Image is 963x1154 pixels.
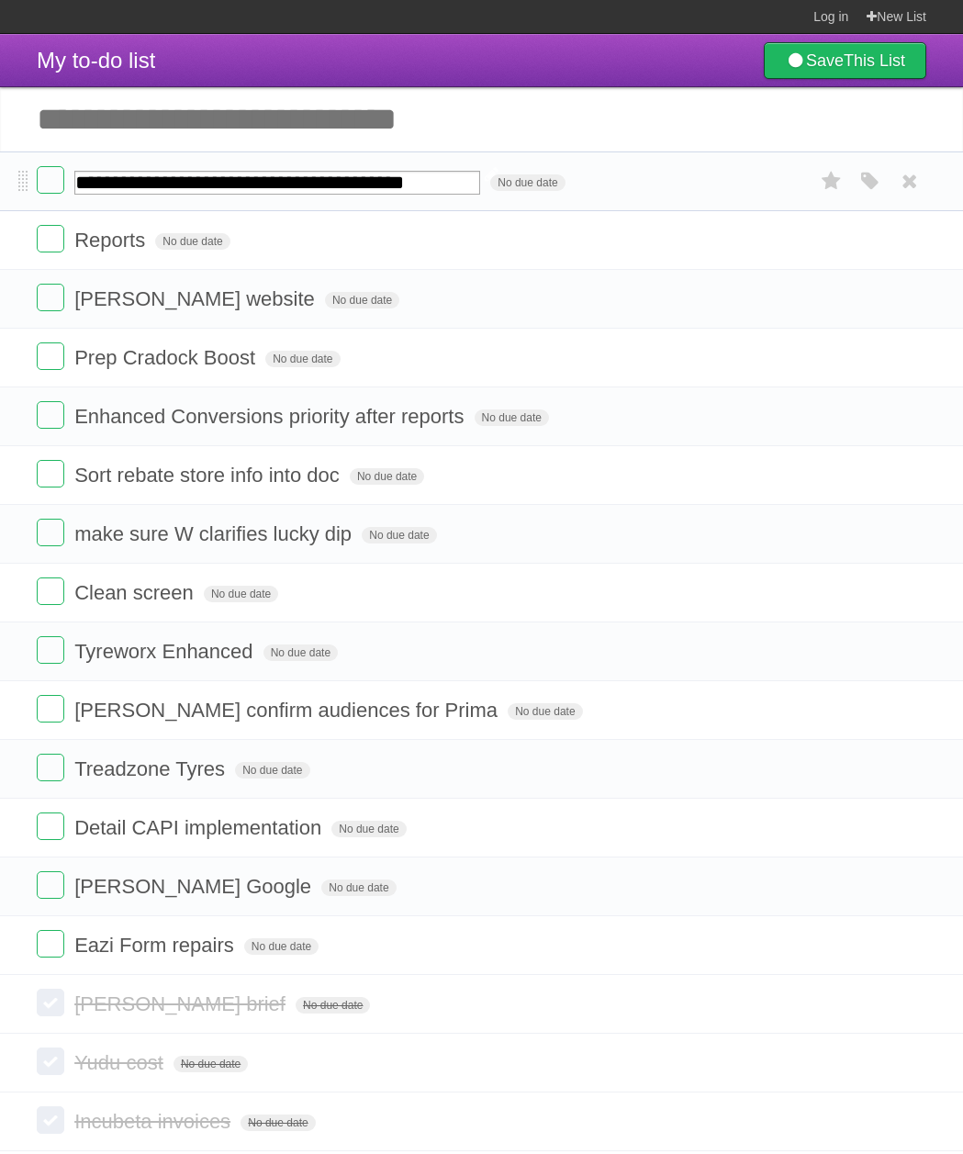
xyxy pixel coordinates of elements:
span: No due date [321,880,396,896]
label: Done [37,695,64,723]
span: make sure W clarifies lucky dip [74,522,356,545]
span: No due date [325,292,399,308]
span: Treadzone Tyres [74,757,230,780]
span: Incubeta invoices [74,1110,235,1133]
span: No due date [296,997,370,1014]
span: Yudu cost [74,1051,168,1074]
span: No due date [331,821,406,837]
label: Done [37,225,64,252]
span: Sort rebate store info into doc [74,464,344,487]
label: Done [37,930,64,958]
b: This List [844,51,905,70]
span: No due date [362,527,436,543]
span: [PERSON_NAME] website [74,287,319,310]
span: [PERSON_NAME] Google [74,875,316,898]
label: Done [37,401,64,429]
span: [PERSON_NAME] brief [74,992,290,1015]
label: Done [37,1048,64,1075]
span: No due date [508,703,582,720]
span: Prep Cradock Boost [74,346,260,369]
label: Done [37,636,64,664]
span: No due date [204,586,278,602]
span: Clean screen [74,581,198,604]
label: Star task [814,166,849,196]
span: No due date [174,1056,248,1072]
span: No due date [244,938,319,955]
span: My to-do list [37,48,155,73]
span: Detail CAPI implementation [74,816,326,839]
span: No due date [155,233,230,250]
label: Done [37,989,64,1016]
label: Done [37,519,64,546]
span: Tyreworx Enhanced [74,640,257,663]
label: Done [37,460,64,487]
span: No due date [475,409,549,426]
a: SaveThis List [764,42,926,79]
span: No due date [265,351,340,367]
span: No due date [235,762,309,779]
label: Done [37,342,64,370]
label: Done [37,166,64,194]
span: Reports [74,229,150,252]
label: Done [37,1106,64,1134]
span: No due date [350,468,424,485]
span: No due date [490,174,565,191]
label: Done [37,577,64,605]
span: [PERSON_NAME] confirm audiences for Prima [74,699,502,722]
span: Eazi Form repairs [74,934,239,957]
span: No due date [263,644,338,661]
label: Done [37,754,64,781]
span: No due date [241,1115,315,1131]
label: Done [37,284,64,311]
label: Done [37,871,64,899]
span: Enhanced Conversions priority after reports [74,405,468,428]
label: Done [37,812,64,840]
